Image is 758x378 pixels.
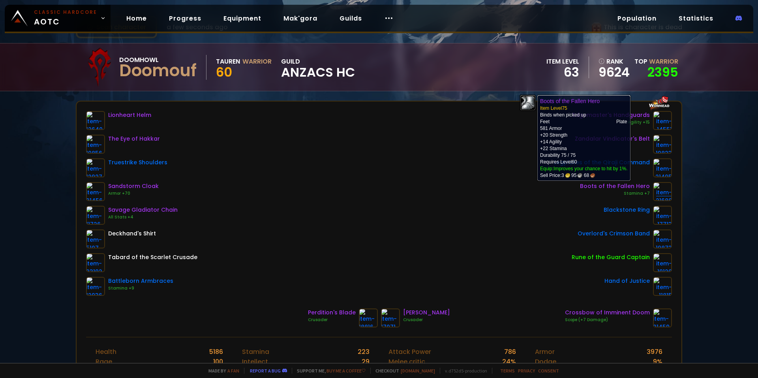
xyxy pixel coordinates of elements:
div: Hand of Justice [604,277,650,285]
div: Blackstone Ring [604,206,650,214]
div: Sell Price: [540,172,627,179]
div: Lionheart Helm [108,111,151,119]
span: Warrior [649,57,678,66]
div: Stamina [242,347,269,357]
div: The Eye of Hakkar [108,135,160,143]
a: Equipment [217,10,268,26]
div: 5186 [209,347,223,357]
div: Battleborn Armbraces [108,277,173,285]
div: Tabard of the Scarlet Crusade [108,253,197,261]
div: Perdition's Blade [308,308,356,317]
img: item-23192 [86,253,105,272]
small: Classic Hardcore [34,9,97,16]
div: Stamina +7 [580,190,650,197]
a: Population [611,10,663,26]
a: Improves your chance to hit by 1%. [553,166,627,171]
span: AOTC [34,9,97,28]
div: 786 [504,347,516,357]
img: item-19856 [86,135,105,154]
div: Boots of the Fallen Hero [580,182,650,190]
td: Binds when picked up Durability 75 / 75 [540,98,627,159]
span: Plate [616,119,627,124]
div: 223 [358,347,370,357]
span: v. d752d5 - production [440,368,487,374]
span: 60 [216,63,232,81]
div: Health [96,347,116,357]
div: Dodge [535,357,556,367]
a: Terms [500,368,515,374]
div: Stamina +9 [108,285,173,291]
img: item-21459 [653,308,672,327]
div: 3976 [647,347,662,357]
span: +20 Strength [540,132,567,138]
div: Crossbow of Imminent Doom [565,308,650,317]
a: [DOMAIN_NAME] [401,368,435,374]
a: Consent [538,368,559,374]
div: Scope (+7 Damage) [565,317,650,323]
div: [PERSON_NAME] [403,308,450,317]
span: 68 [584,172,595,179]
a: Privacy [518,368,535,374]
div: Tauren [216,56,240,66]
div: Armor [535,347,555,357]
span: Support me, [292,368,366,374]
div: Deckhand's Shirt [108,229,156,238]
div: Rune of the Guard Captain [572,253,650,261]
span: Anzacs HC [281,66,355,78]
div: 100 [213,357,223,367]
img: item-11815 [653,277,672,296]
div: 9 % [653,357,662,367]
a: Guilds [333,10,368,26]
td: Feet [540,118,561,125]
a: 2395 [647,63,678,81]
div: item level [546,56,579,66]
div: 29 [362,357,370,367]
img: item-12927 [86,158,105,177]
img: item-21456 [86,182,105,201]
div: Crusader [403,317,450,323]
span: 95 [571,172,582,179]
span: Equip: [540,166,627,171]
a: a fan [227,368,239,374]
a: Progress [163,10,208,26]
img: item-21688 [653,182,672,201]
img: item-21495 [653,158,672,177]
a: Buy me a coffee [326,368,366,374]
div: Sandstorm Cloak [108,182,159,190]
div: 24 % [502,357,516,367]
div: Doomouf [119,65,197,77]
b: Boots of the Fallen Hero [540,98,600,104]
a: Mak'gora [277,10,324,26]
span: 581 Armor [540,126,562,131]
span: +14 Agility [540,139,562,145]
span: +22 Stamina [540,146,567,151]
a: Classic HardcoreAOTC [5,5,111,32]
div: guild [281,56,355,78]
img: item-17713 [653,206,672,225]
div: Melee critic [388,357,425,367]
img: item-11726 [86,206,105,225]
img: item-5107 [86,229,105,248]
img: item-19120 [653,253,672,272]
div: Crusader [308,317,356,323]
div: Intellect [242,357,268,367]
img: item-14551 [653,111,672,130]
img: item-18816 [359,308,378,327]
div: All Stats +4 [108,214,178,220]
div: Overlord's Crimson Band [578,229,650,238]
div: Armor +70 [108,190,159,197]
div: Truestrike Shoulders [108,158,167,167]
span: Made by [204,368,239,374]
div: Savage Gladiator Chain [108,206,178,214]
a: Home [120,10,153,26]
div: Attack Power [388,347,431,357]
a: Report a bug [250,368,281,374]
img: item-12640 [86,111,105,130]
img: item-12936 [86,277,105,296]
div: Doomhowl [119,55,197,65]
span: Item Level 75 [540,105,567,111]
div: rank [599,56,630,66]
span: 3 [561,172,570,179]
img: item-19873 [653,229,672,248]
span: Checkout [370,368,435,374]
